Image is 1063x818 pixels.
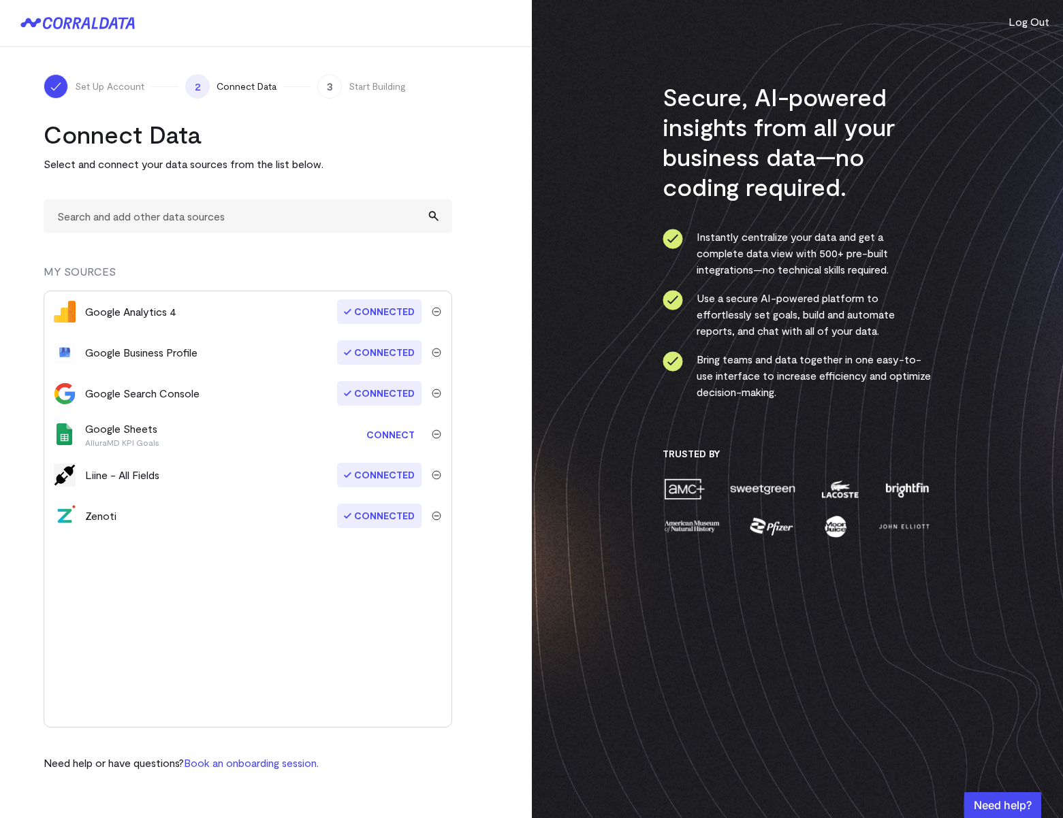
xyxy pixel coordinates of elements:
span: 2 [185,74,210,99]
p: Need help or have questions? [44,755,319,771]
div: MY SOURCES [44,263,452,291]
h3: Trusted By [663,448,932,460]
img: zenoti-2086f9c1.png [54,505,76,527]
img: trash-40e54a27.svg [432,470,441,480]
div: Liine - All Fields [85,467,159,483]
li: Instantly centralize your data and get a complete data view with 500+ pre-built integrations—no t... [663,229,932,278]
span: Connected [337,504,422,528]
img: amnh-5afada46.png [663,514,721,538]
img: ico-check-circle-4b19435c.svg [663,351,683,372]
img: trash-40e54a27.svg [432,307,441,316]
img: google_search_console-3467bcd2.svg [54,382,76,404]
img: ico-check-circle-4b19435c.svg [663,290,683,310]
img: trash-40e54a27.svg [432,429,441,439]
img: john-elliott-25751c40.png [876,514,932,538]
a: Book an onboarding session. [184,756,319,769]
img: lacoste-7a6b0538.png [820,477,860,501]
img: google_business_profile-01dad752.svg [54,342,76,363]
div: Zenoti [85,508,116,524]
button: Log Out [1009,14,1049,30]
img: google_sheets-5a4bad8e.svg [54,423,76,445]
span: Connected [337,299,422,324]
span: 3 [317,74,342,99]
span: Connected [337,340,422,365]
img: pfizer-e137f5fc.png [748,514,795,538]
img: default-f74cbd8b.png [54,463,76,487]
li: Use a secure AI-powered platform to effortlessly set goals, build and automate reports, and chat ... [663,290,932,339]
input: Search and add other data sources [44,199,452,233]
img: trash-40e54a27.svg [432,511,441,521]
p: AlluraMD KPI Goals [85,437,159,448]
span: Start Building [349,80,406,93]
p: Select and connect your data sources from the list below. [44,156,452,172]
div: Google Analytics 4 [85,304,176,320]
img: ico-check-white-5ff98cb1.svg [49,80,63,93]
h3: Secure, AI-powered insights from all your business data—no coding required. [663,82,932,201]
span: Connected [337,381,422,406]
img: moon-juice-c312e729.png [822,514,849,538]
img: brightfin-a251e171.png [883,477,932,501]
div: Google Search Console [85,385,200,402]
img: trash-40e54a27.svg [432,389,441,398]
img: ico-check-circle-4b19435c.svg [663,229,683,249]
img: google_analytics_4-4ee20295.svg [54,301,76,323]
span: Set Up Account [75,80,144,93]
h2: Connect Data [44,119,452,149]
li: Bring teams and data together in one easy-to-use interface to increase efficiency and optimize de... [663,351,932,400]
img: amc-0b11a8f1.png [663,477,706,501]
span: Connect Data [217,80,276,93]
img: sweetgreen-1d1fb32c.png [729,477,797,501]
div: Google Business Profile [85,344,197,361]
div: Google Sheets [85,421,159,448]
img: trash-40e54a27.svg [432,348,441,357]
span: Connected [337,463,422,487]
a: Connect [360,422,422,447]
